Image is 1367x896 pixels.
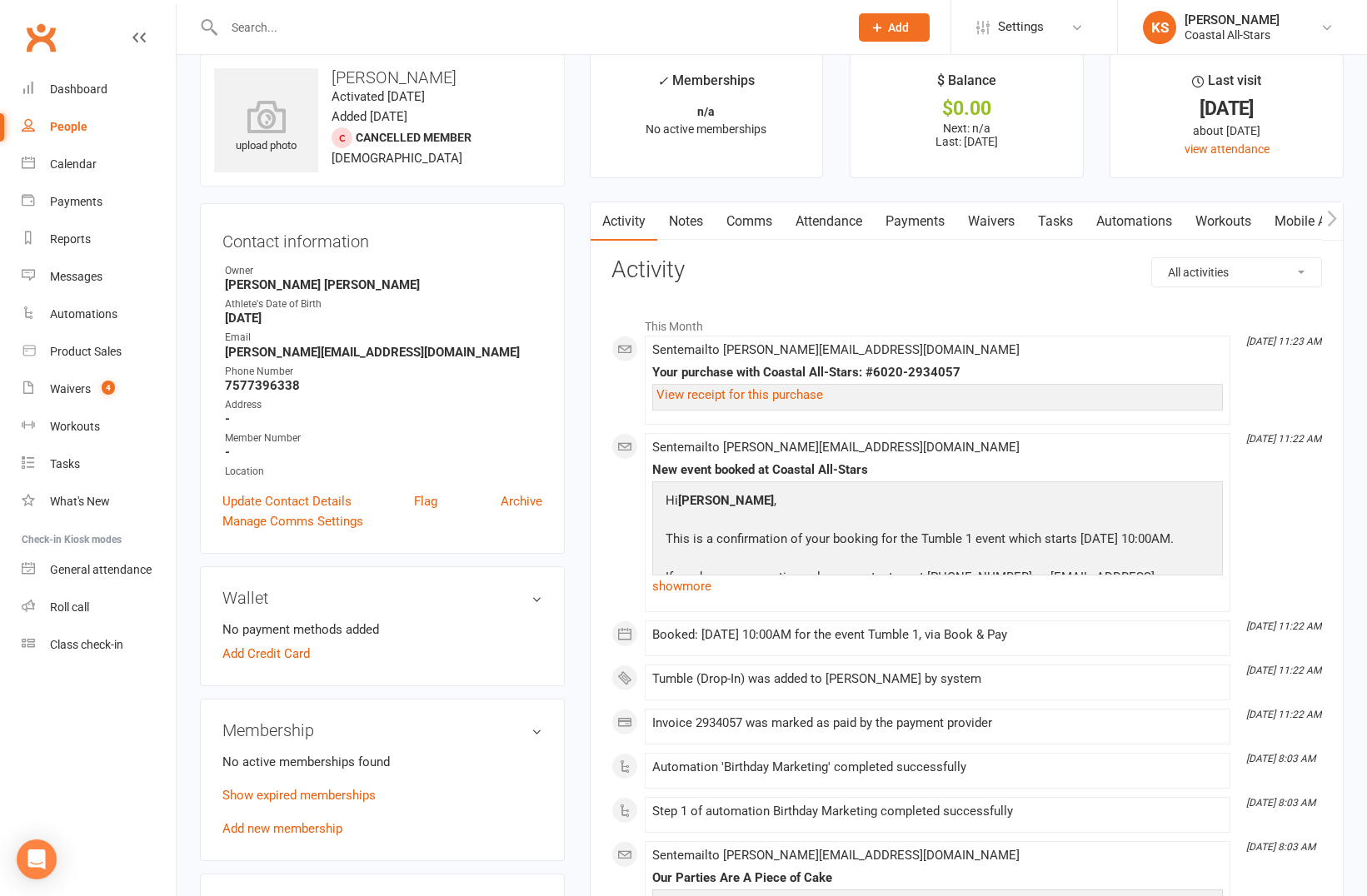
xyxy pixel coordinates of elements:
[222,721,542,739] h3: Membership
[222,511,363,531] a: Manage Comms Settings
[1125,100,1328,117] div: [DATE]
[22,296,176,333] a: Automations
[998,8,1044,46] span: Settings
[222,788,376,803] a: Show expired memberships
[937,70,996,100] div: $ Balance
[652,342,1020,357] span: Sent email to [PERSON_NAME][EMAIL_ADDRESS][DOMAIN_NAME]
[50,195,102,208] div: Payments
[657,70,755,101] div: Memberships
[22,408,176,446] a: Workouts
[956,202,1026,241] a: Waivers
[1246,620,1321,632] i: [DATE] 11:22 AM
[214,68,551,87] h3: [PERSON_NAME]
[501,491,542,511] a: Archive
[225,464,542,480] div: Location
[222,752,542,772] p: No active memberships found
[225,296,542,312] div: Athlete's Date of Birth
[50,345,122,358] div: Product Sales
[1026,202,1085,241] a: Tasks
[1246,336,1321,347] i: [DATE] 11:23 AM
[22,183,176,221] a: Payments
[22,371,176,408] a: Waivers 4
[225,263,542,279] div: Owner
[225,277,542,292] strong: [PERSON_NAME] [PERSON_NAME]
[50,157,97,171] div: Calendar
[50,600,89,614] div: Roll call
[17,839,57,879] div: Open Intercom Messenger
[22,221,176,258] a: Reports
[646,122,766,136] span: No active memberships
[332,109,407,124] time: Added [DATE]
[222,226,542,251] h3: Contact information
[225,431,542,446] div: Member Number
[414,491,437,511] a: Flag
[102,381,115,395] span: 4
[652,440,1020,455] span: Sent email to [PERSON_NAME][EMAIL_ADDRESS][DOMAIN_NAME]
[652,672,1223,686] div: Tumble (Drop-In) was added to [PERSON_NAME] by system
[874,202,956,241] a: Payments
[1125,122,1328,140] div: about [DATE]
[225,397,542,413] div: Address
[22,589,176,626] a: Roll call
[652,804,1223,819] div: Step 1 of automation Birthday Marketing completed successfully
[866,100,1068,117] div: $0.00
[50,382,91,396] div: Waivers
[222,491,352,511] a: Update Contact Details
[22,446,176,483] a: Tasks
[652,628,1223,642] div: Booked: [DATE] 10:00AM for the event Tumble 1, via Book & Pay
[1192,70,1261,100] div: Last visit
[652,575,1223,598] a: show more
[652,848,1020,863] span: Sent email to [PERSON_NAME][EMAIL_ADDRESS][DOMAIN_NAME]
[866,122,1068,148] p: Next: n/a Last: [DATE]
[1085,202,1184,241] a: Automations
[20,17,62,58] a: Clubworx
[1246,709,1321,720] i: [DATE] 11:22 AM
[661,529,1214,553] p: This is a confirmation of your booking for the Tumble 1 event which starts [DATE] 10:00AM.
[50,495,110,508] div: What's New
[225,311,542,326] strong: [DATE]
[1263,202,1353,241] a: Mobile App
[591,202,657,241] a: Activity
[225,345,542,360] strong: [PERSON_NAME][EMAIL_ADDRESS][DOMAIN_NAME]
[1246,753,1315,764] i: [DATE] 8:03 AM
[1246,841,1315,853] i: [DATE] 8:03 AM
[22,108,176,146] a: People
[214,100,318,155] div: upload photo
[859,13,930,42] button: Add
[1246,797,1315,809] i: [DATE] 8:03 AM
[611,309,1322,336] li: This Month
[225,378,542,393] strong: 7577396338
[22,71,176,108] a: Dashboard
[1185,12,1280,27] div: [PERSON_NAME]
[222,821,342,836] a: Add new membership
[225,364,542,380] div: Phone Number
[222,589,542,607] h3: Wallet
[1184,202,1263,241] a: Workouts
[50,120,87,133] div: People
[50,232,91,246] div: Reports
[22,333,176,371] a: Product Sales
[661,490,1214,515] p: Hi ,
[678,493,774,508] strong: [PERSON_NAME]
[652,760,1223,774] div: Automation 'Birthday Marketing' completed successfully
[652,463,1223,477] div: New event booked at Coastal All-Stars
[22,626,176,664] a: Class kiosk mode
[50,457,80,470] div: Tasks
[50,420,100,433] div: Workouts
[1246,665,1321,676] i: [DATE] 11:22 AM
[657,202,715,241] a: Notes
[22,146,176,183] a: Calendar
[1246,433,1321,445] i: [DATE] 11:22 AM
[225,411,542,426] strong: -
[225,330,542,346] div: Email
[22,483,176,520] a: What's New
[50,563,152,576] div: General attendance
[22,258,176,296] a: Messages
[22,551,176,589] a: General attendance kiosk mode
[1185,142,1270,156] a: view attendance
[332,89,425,104] time: Activated [DATE]
[1185,27,1280,42] div: Coastal All-Stars
[652,871,1223,885] div: Our Parties Are A Piece of Cake
[225,445,542,460] strong: -
[222,644,310,664] a: Add Credit Card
